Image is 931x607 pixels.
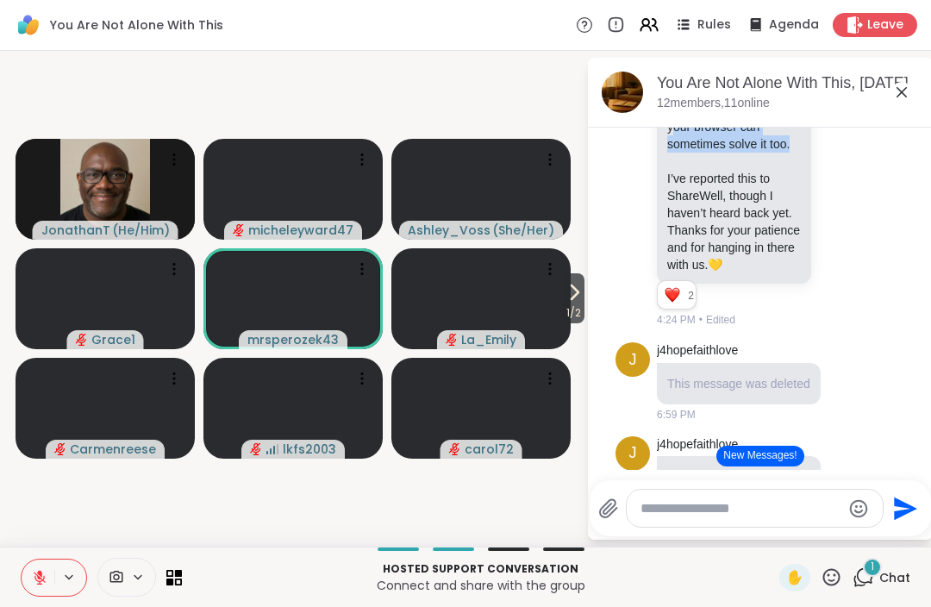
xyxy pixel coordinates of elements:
a: j4hopefaithlove [657,436,738,454]
span: carol72 [465,441,514,458]
span: Carmenreese [70,441,156,458]
div: You Are Not Alone With This, [DATE] [657,72,919,94]
img: You Are Not Alone With This, Sep 08 [602,72,643,113]
span: mrsperozek43 [247,331,339,348]
button: Send [884,489,922,528]
p: Hosted support conversation [192,561,769,577]
button: 1/2 [563,273,584,323]
span: ( He/Him ) [112,222,170,239]
span: 💛 [708,258,722,272]
img: ShareWell Logomark [14,10,43,40]
p: Quick fix: Refreshing your browser can sometimes solve it too. [667,101,801,153]
span: Rules [697,16,731,34]
img: JonathanT [60,139,150,240]
span: La_Emily [461,331,516,348]
div: Reaction list [658,281,688,309]
span: Chat [879,569,910,586]
span: 2 [688,288,696,303]
span: This message was deleted [667,377,810,391]
span: ( She/Her ) [492,222,554,239]
span: lkfs2003 [283,441,336,458]
p: I’ve reported this to ShareWell, though I haven’t heard back yet. Thanks for your patience and fo... [667,170,801,273]
span: 6:59 PM [657,407,696,422]
span: JonathanT [41,222,110,239]
span: Edited [706,312,735,328]
span: 1 / 2 [563,303,584,323]
p: Connect and share with the group [192,577,769,594]
textarea: Type your message [640,500,841,517]
span: Ashley_Voss [408,222,490,239]
button: Reactions: love [663,288,681,302]
span: Leave [867,16,903,34]
span: You Are Not Alone With This [50,16,223,34]
button: Emoji picker [848,498,869,519]
span: audio-muted [233,224,245,236]
button: New Messages! [716,446,803,466]
span: audio-muted [54,443,66,455]
span: Grace1 [91,331,135,348]
span: 1 [871,560,874,574]
span: Agenda [769,16,819,34]
span: j [629,441,637,465]
a: j4hopefaithlove [657,342,738,360]
span: audio-muted [446,334,458,346]
span: j [629,348,637,372]
span: 4:24 PM [657,312,696,328]
span: audio-muted [250,443,262,455]
p: 12 members, 11 online [657,95,770,112]
span: • [699,312,703,328]
span: audio-muted [449,443,461,455]
span: micheleyward47 [248,222,353,239]
span: audio-muted [76,334,88,346]
span: ✋ [786,567,803,588]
